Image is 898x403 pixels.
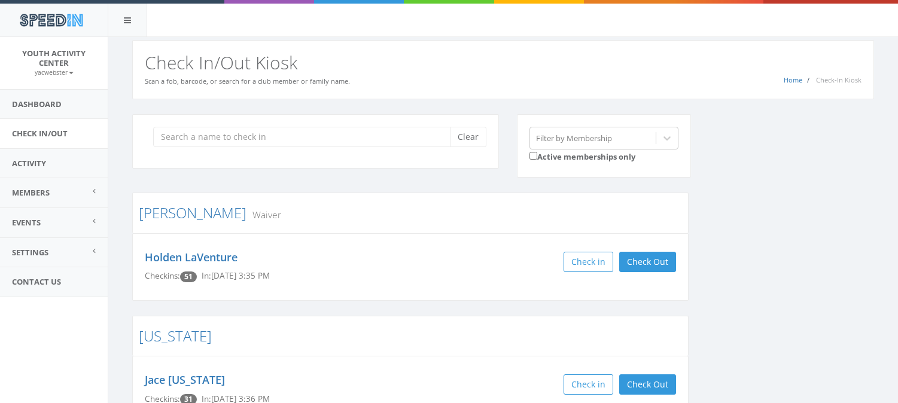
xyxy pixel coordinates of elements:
[529,149,635,163] label: Active memberships only
[139,326,212,346] a: [US_STATE]
[153,127,459,147] input: Search a name to check in
[145,53,862,72] h2: Check In/Out Kiosk
[12,217,41,228] span: Events
[816,75,862,84] span: Check-In Kiosk
[12,187,50,198] span: Members
[139,203,246,222] a: [PERSON_NAME]
[145,250,238,264] a: Holden LaVenture
[202,270,270,281] span: In: [DATE] 3:35 PM
[12,276,61,287] span: Contact Us
[145,373,225,387] a: Jace [US_STATE]
[784,75,802,84] a: Home
[35,68,74,77] small: yacwebster
[564,374,613,395] button: Check in
[619,374,676,395] button: Check Out
[536,132,612,144] div: Filter by Membership
[180,271,197,282] span: Checkin count
[22,48,86,68] span: Youth Activity Center
[145,77,350,86] small: Scan a fob, barcode, or search for a club member or family name.
[12,247,48,258] span: Settings
[450,127,486,147] button: Clear
[246,208,281,221] small: Waiver
[619,252,676,272] button: Check Out
[145,270,180,281] span: Checkins:
[14,9,89,31] img: speedin_logo.png
[564,252,613,272] button: Check in
[529,152,537,160] input: Active memberships only
[35,66,74,77] a: yacwebster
